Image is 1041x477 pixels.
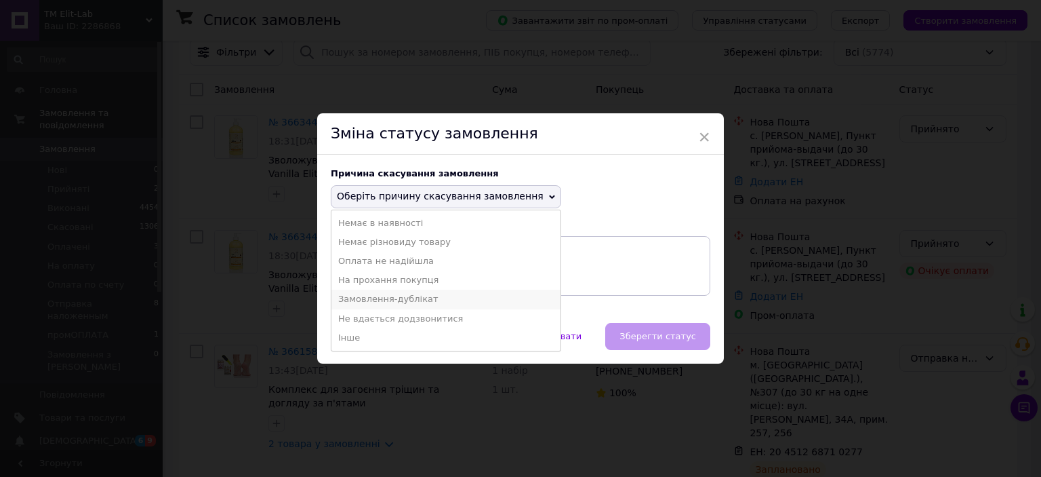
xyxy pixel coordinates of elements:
li: Оплата не надійшла [331,252,560,271]
div: Причина скасування замовлення [331,168,710,178]
li: Не вдається додзвонитися [331,309,560,328]
li: Інше [331,328,560,347]
span: × [698,126,710,149]
li: Немає в наявності [331,214,560,233]
div: Зміна статусу замовлення [317,113,724,155]
li: Замовлення-дублікат [331,290,560,309]
li: Немає різновиду товару [331,233,560,252]
li: На прохання покупця [331,271,560,290]
span: Оберіть причину скасування замовлення [337,191,544,202]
